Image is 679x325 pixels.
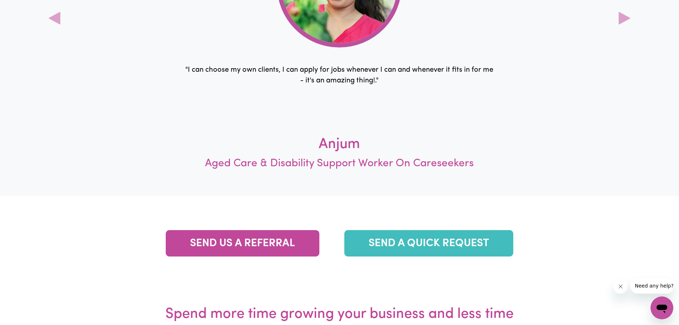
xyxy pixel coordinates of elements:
[184,65,495,118] p: " I can choose my own clients, I can apply for jobs whenever I can and whenever it fits in for me...
[344,230,513,257] a: SEND A QUICK REQUEST
[166,230,319,257] a: SEND US A REFERRAL
[162,154,517,179] p: Aged Care & Disability Support Worker On Careseekers
[631,278,673,294] iframe: Message from company
[613,279,628,294] iframe: Close message
[650,296,673,319] iframe: Button to launch messaging window
[118,135,562,154] h3: Anjum
[4,5,43,11] span: Need any help?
